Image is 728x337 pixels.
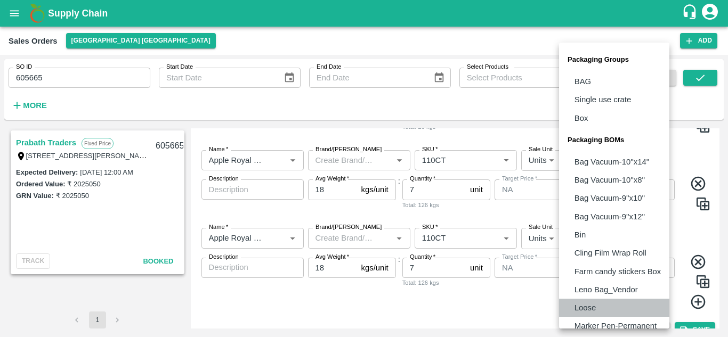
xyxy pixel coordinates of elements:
[575,192,645,204] p: Bag Vacuum-9''x10''
[575,229,586,241] p: Bin
[575,156,650,168] p: Bag Vacuum-10''x14''
[575,76,591,87] p: BAG
[575,247,646,259] p: Cling Film Wrap Roll
[559,127,669,153] li: Packaging BOMs
[559,47,669,72] li: Packaging Groups
[575,284,638,295] p: Leno Bag_Vendor
[575,320,657,332] p: Marker Pen-Permanent
[575,211,645,223] p: Bag Vacuum-9''x12''
[575,266,661,277] p: Farm candy stickers Box
[575,112,588,124] p: Box
[575,94,631,105] p: Single use crate
[575,302,596,314] p: Loose
[575,174,645,186] p: Bag Vacuum-10''x8''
